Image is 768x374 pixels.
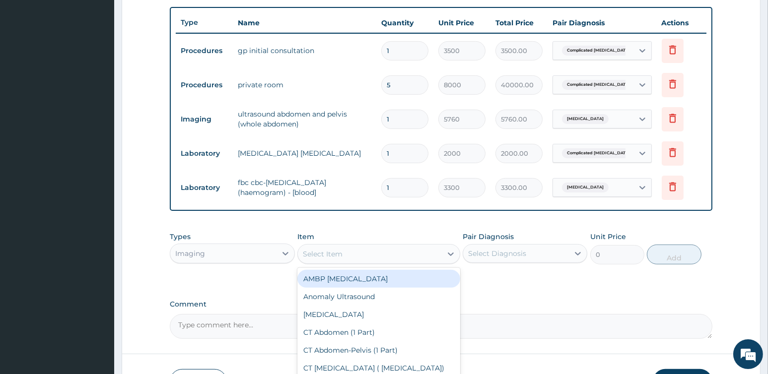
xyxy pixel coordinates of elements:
[233,143,376,163] td: [MEDICAL_DATA] [MEDICAL_DATA]
[233,104,376,134] td: ultrasound abdomen and pelvis (whole abdomen)
[233,13,376,33] th: Name
[647,245,701,264] button: Add
[657,13,706,33] th: Actions
[297,232,314,242] label: Item
[18,50,40,74] img: d_794563401_company_1708531726252_794563401
[562,80,635,90] span: Complicated [MEDICAL_DATA]
[490,13,548,33] th: Total Price
[175,249,205,258] div: Imaging
[176,42,233,60] td: Procedures
[52,56,167,68] div: Chat with us now
[233,173,376,202] td: fbc cbc-[MEDICAL_DATA] (haemogram) - [blood]
[163,5,187,29] div: Minimize live chat window
[297,341,460,359] div: CT Abdomen-Pelvis (1 Part)
[176,76,233,94] td: Procedures
[58,125,137,225] span: We're online!
[548,13,657,33] th: Pair Diagnosis
[562,114,609,124] span: [MEDICAL_DATA]
[376,13,433,33] th: Quantity
[5,271,189,306] textarea: Type your message and hit 'Enter'
[433,13,490,33] th: Unit Price
[170,233,191,241] label: Types
[233,75,376,95] td: private room
[590,232,626,242] label: Unit Price
[233,41,376,61] td: gp initial consultation
[463,232,514,242] label: Pair Diagnosis
[297,288,460,306] div: Anomaly Ultrasound
[176,13,233,32] th: Type
[170,300,712,309] label: Comment
[562,183,609,192] span: [MEDICAL_DATA]
[176,144,233,163] td: Laboratory
[297,323,460,341] div: CT Abdomen (1 Part)
[562,46,635,56] span: Complicated [MEDICAL_DATA]
[297,270,460,288] div: AMBP [MEDICAL_DATA]
[303,249,343,259] div: Select Item
[176,110,233,128] td: Imaging
[468,249,526,258] div: Select Diagnosis
[176,179,233,197] td: Laboratory
[297,306,460,323] div: [MEDICAL_DATA]
[562,148,635,158] span: Complicated [MEDICAL_DATA]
